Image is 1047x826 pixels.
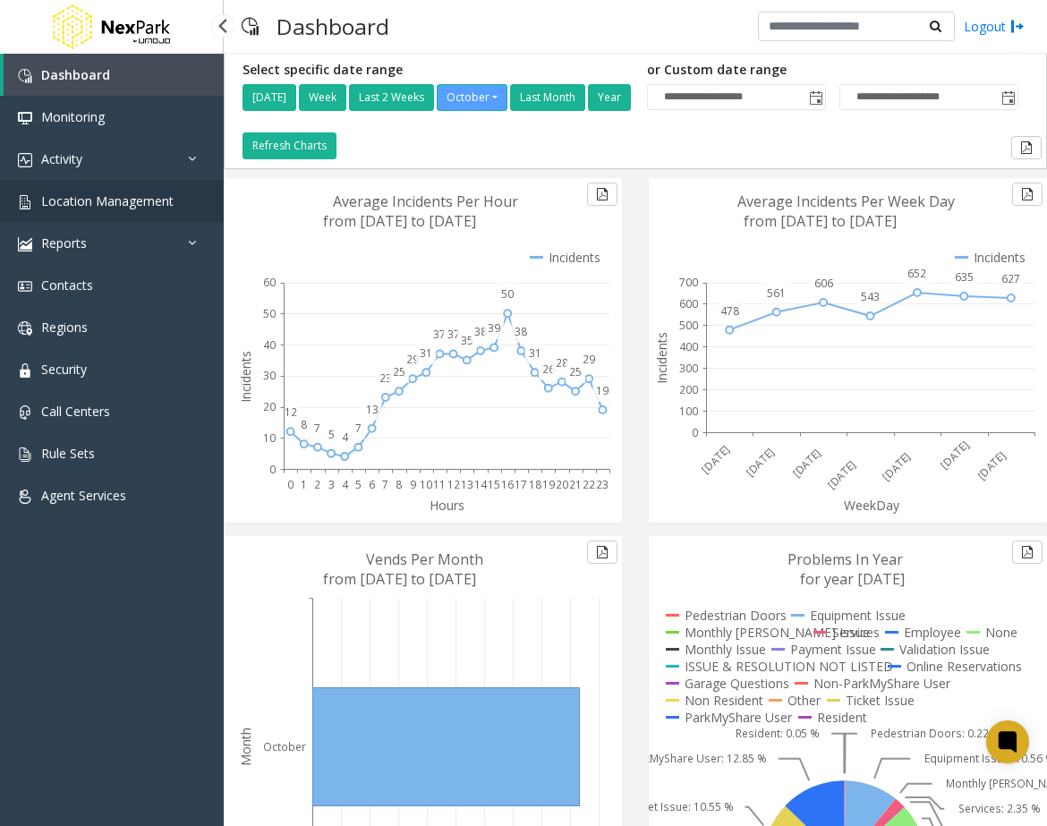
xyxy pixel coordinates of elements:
text: 652 [907,266,926,281]
img: 'icon' [18,490,32,504]
text: Month [237,728,254,766]
text: 300 [679,361,698,376]
button: Export to pdf [1011,136,1042,159]
text: 14 [474,477,488,492]
text: 29 [406,352,419,367]
text: 19 [542,477,555,492]
button: [DATE] [243,84,296,111]
text: 13 [461,477,473,492]
text: 1 [301,477,307,492]
text: [DATE] [974,447,1009,482]
text: [DATE] [743,445,778,480]
text: WeekDay [844,497,900,514]
img: 'icon' [18,111,32,125]
text: 478 [720,302,739,318]
text: Vends Per Month [366,549,483,569]
h5: or Custom date range [647,63,1018,78]
text: 19 [596,383,609,398]
text: [DATE] [937,438,972,473]
text: Problems In Year [787,549,903,569]
a: Logout [964,17,1025,36]
text: 15 [488,477,500,492]
span: Activity [41,150,82,167]
h5: Select specific date range [243,63,634,78]
span: Dashboard [41,66,110,83]
text: 4 [342,477,349,492]
text: 13 [366,402,379,417]
text: 10 [263,430,276,446]
button: Export to pdf [1012,183,1043,206]
text: 3 [328,477,335,492]
text: 635 [955,269,974,285]
text: 23 [596,477,609,492]
text: 22 [583,477,595,492]
text: 700 [679,275,698,290]
text: 37 [433,327,446,342]
button: Export to pdf [587,183,617,206]
span: Reports [41,234,87,251]
span: Toggle popup [998,85,1017,110]
button: Last 2 Weeks [349,84,434,111]
text: 12 [447,477,460,492]
text: 0 [269,461,276,476]
text: [DATE] [698,442,733,477]
text: 0 [692,424,698,439]
text: 38 [515,324,527,339]
text: 7 [355,420,362,435]
span: Monitoring [41,108,105,125]
button: Export to pdf [587,541,617,564]
text: 5 [355,477,362,492]
text: Incidents [653,332,670,384]
img: 'icon' [18,69,32,83]
text: Average Incidents Per Week Day [737,192,955,211]
text: 39 [488,320,500,336]
a: Dashboard [4,54,224,96]
text: 16 [501,477,514,492]
span: Toggle popup [805,85,825,110]
text: 38 [474,324,487,339]
text: 2 [314,477,320,492]
text: 17 [515,477,527,492]
img: 'icon' [18,153,32,167]
text: 23 [379,370,392,386]
text: 20 [263,399,276,414]
text: 50 [501,286,514,302]
text: 21 [569,477,582,492]
span: Rule Sets [41,445,95,462]
img: 'icon' [18,237,32,251]
text: 561 [767,285,786,301]
text: 627 [1001,271,1020,286]
text: 4 [342,430,349,445]
img: 'icon' [18,363,32,378]
span: Regions [41,319,88,336]
text: 7 [382,477,388,492]
text: October [263,738,306,754]
text: 18 [529,477,541,492]
text: [DATE] [789,445,824,480]
text: Services: 2.35 % [958,801,1041,816]
text: 12 [285,404,297,420]
text: 6 [369,477,375,492]
button: October [437,84,507,111]
img: 'icon' [18,279,32,294]
text: 20 [556,477,568,492]
text: Average Incidents Per Hour [333,192,518,211]
text: Pedestrian Doors: 0.22 % [871,726,1001,741]
span: Call Centers [41,403,110,420]
button: Year [588,84,631,111]
text: 37 [447,327,460,342]
text: 31 [420,345,432,361]
text: from [DATE] to [DATE] [323,569,476,589]
text: [DATE] [824,457,859,492]
text: 28 [556,354,568,370]
button: Last Month [510,84,585,111]
text: 30 [263,368,276,383]
img: 'icon' [18,447,32,462]
text: 40 [263,336,276,352]
text: 543 [861,289,880,304]
text: 100 [679,403,698,418]
text: 8 [301,417,307,432]
h3: Dashboard [268,4,398,48]
text: 600 [679,296,698,311]
text: for year [DATE] [800,569,905,589]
